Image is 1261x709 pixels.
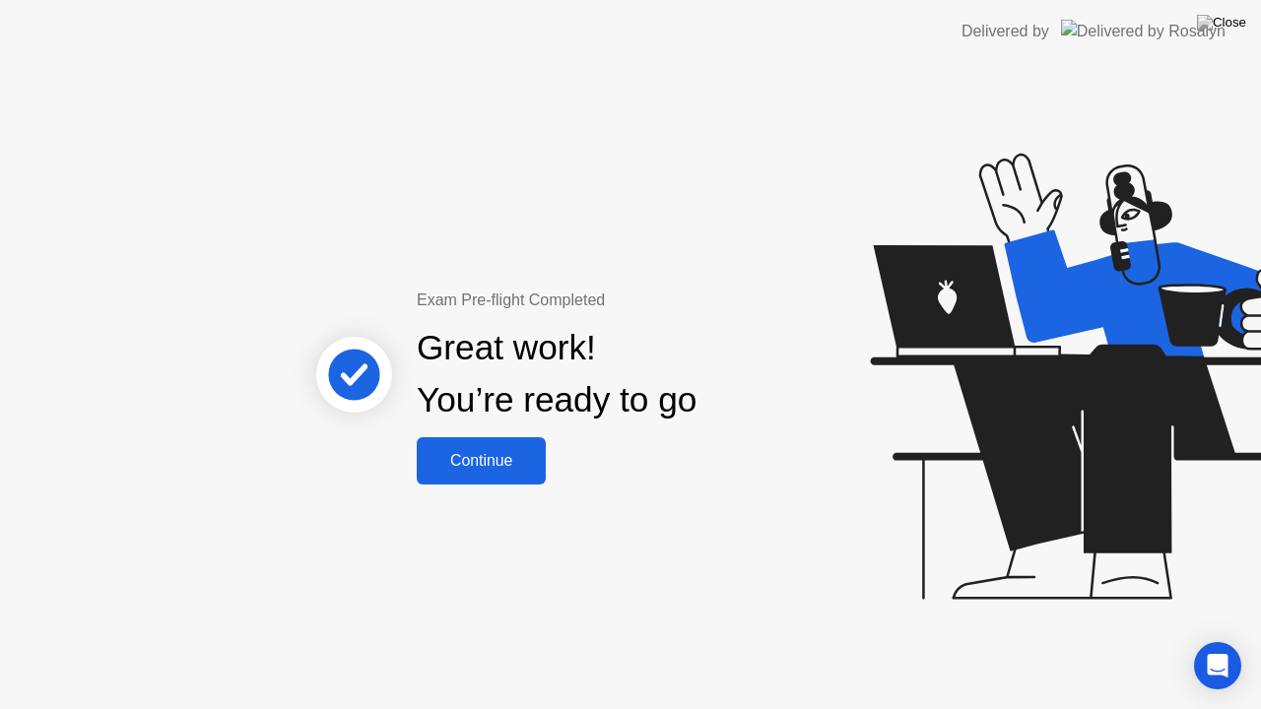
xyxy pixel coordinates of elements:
div: Open Intercom Messenger [1194,642,1241,689]
div: Delivered by [962,20,1049,43]
button: Continue [417,437,546,484]
img: Delivered by Rosalyn [1061,20,1226,42]
img: Close [1197,15,1246,31]
div: Exam Pre-flight Completed [417,289,824,312]
div: Continue [423,452,540,470]
div: Great work! You’re ready to go [417,322,697,426]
